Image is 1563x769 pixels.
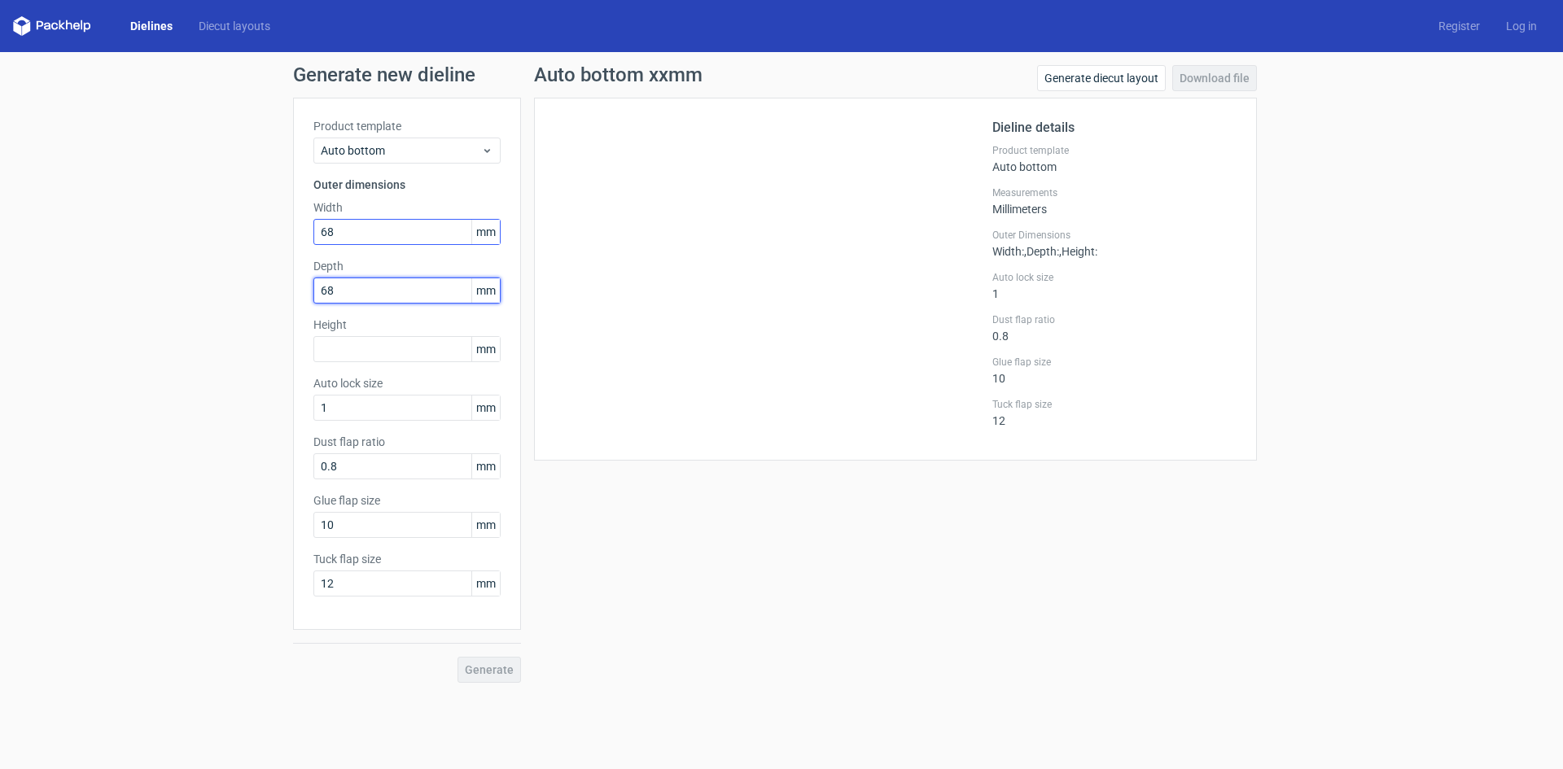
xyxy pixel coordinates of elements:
[992,144,1237,173] div: Auto bottom
[992,313,1237,326] label: Dust flap ratio
[992,271,1237,300] div: 1
[992,245,1024,258] span: Width :
[992,229,1237,242] label: Outer Dimensions
[313,551,501,567] label: Tuck flap size
[992,356,1237,369] label: Glue flap size
[471,337,500,361] span: mm
[992,186,1237,216] div: Millimeters
[992,398,1237,411] label: Tuck flap size
[313,177,501,193] h3: Outer dimensions
[992,398,1237,427] div: 12
[313,118,501,134] label: Product template
[313,492,501,509] label: Glue flap size
[534,65,703,85] h1: Auto bottom xxmm
[992,118,1237,138] h2: Dieline details
[471,278,500,303] span: mm
[1493,18,1550,34] a: Log in
[992,144,1237,157] label: Product template
[186,18,283,34] a: Diecut layouts
[313,258,501,274] label: Depth
[992,186,1237,199] label: Measurements
[117,18,186,34] a: Dielines
[992,356,1237,385] div: 10
[313,199,501,216] label: Width
[313,434,501,450] label: Dust flap ratio
[992,313,1237,343] div: 0.8
[471,395,500,420] span: mm
[1059,245,1097,258] span: , Height :
[293,65,1270,85] h1: Generate new dieline
[471,454,500,478] span: mm
[471,513,500,537] span: mm
[471,220,500,244] span: mm
[992,271,1237,284] label: Auto lock size
[1024,245,1059,258] span: , Depth :
[321,142,481,159] span: Auto bottom
[471,571,500,596] span: mm
[1425,18,1493,34] a: Register
[313,317,501,333] label: Height
[1037,65,1166,91] a: Generate diecut layout
[313,375,501,391] label: Auto lock size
